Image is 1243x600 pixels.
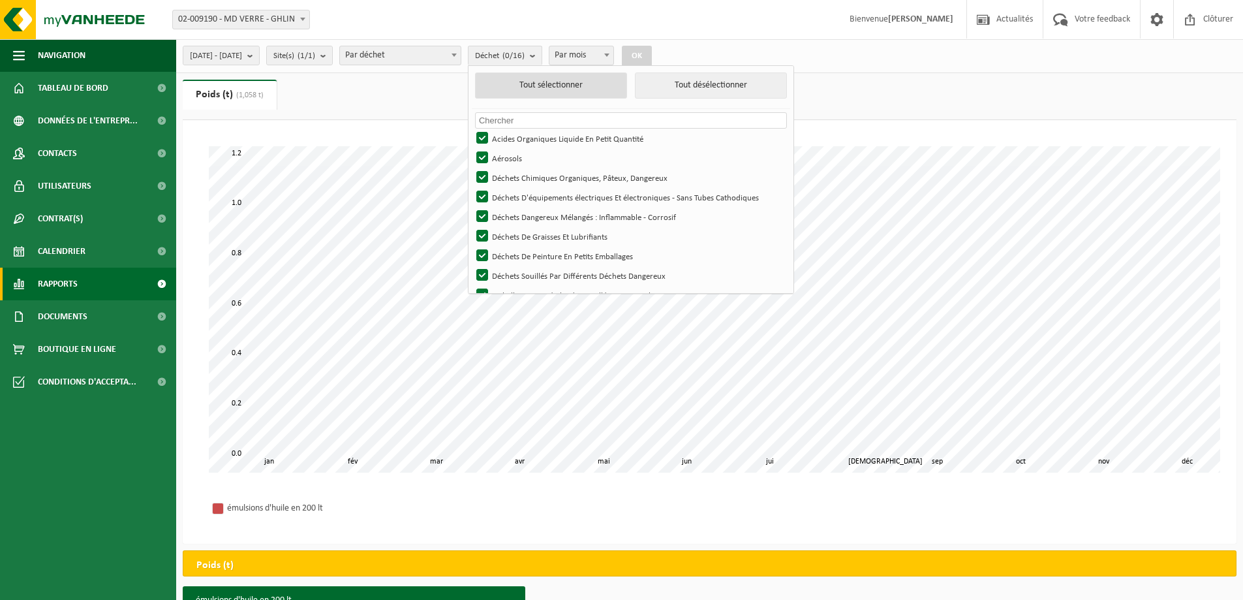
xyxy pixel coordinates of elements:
label: Acides Organiques Liquide En Petit Quantité [474,129,786,148]
span: Par mois [549,46,614,65]
span: Conditions d'accepta... [38,366,136,398]
strong: [PERSON_NAME] [888,14,953,24]
button: Déchet(0/16) [468,46,542,65]
span: Documents [38,300,87,333]
span: [DATE] - [DATE] [190,46,242,66]
span: Données de l'entrepr... [38,104,138,137]
button: OK [622,46,652,67]
label: Déchets Souillés Par Différents Déchets Dangereux [474,266,786,285]
label: Déchets Dangereux Mélangés : Inflammable - Corrosif [474,207,786,227]
span: Site(s) [273,46,315,66]
span: 02-009190 - MD VERRE - GHLIN [173,10,309,29]
span: Navigation [38,39,85,72]
span: Déchet [475,46,525,66]
count: (1/1) [298,52,315,60]
button: Tout désélectionner [635,72,787,99]
span: (1,058 t) [233,91,264,99]
span: 02-009190 - MD VERRE - GHLIN [172,10,310,29]
a: Poids (t) [183,80,277,110]
h2: Poids (t) [183,551,247,580]
span: Par déchet [340,46,461,65]
label: Déchets Chimiques Organiques, Pâteux, Dangereux [474,168,786,187]
button: Tout sélectionner [475,72,627,99]
div: émulsions d'huile en 200 lt [227,500,397,516]
label: Aérosols [474,148,786,168]
label: Déchets De Graisses Et Lubrifiants [474,227,786,246]
span: Par mois [549,46,613,65]
label: Emballages En Métal Vides Souillés Par Des Substances Dangereuses [474,285,786,305]
label: Déchets De Peinture En Petits Emballages [474,246,786,266]
span: Utilisateurs [38,170,91,202]
span: Tableau de bord [38,72,108,104]
input: Chercher [475,112,787,129]
button: Site(s)(1/1) [266,46,333,65]
span: Boutique en ligne [38,333,116,366]
span: Par déchet [339,46,461,65]
span: Contacts [38,137,77,170]
button: [DATE] - [DATE] [183,46,260,65]
count: (0/16) [502,52,525,60]
label: Déchets D'équipements électriques Et électroniques - Sans Tubes Cathodiques [474,187,786,207]
span: Rapports [38,268,78,300]
span: Calendrier [38,235,85,268]
span: Contrat(s) [38,202,83,235]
